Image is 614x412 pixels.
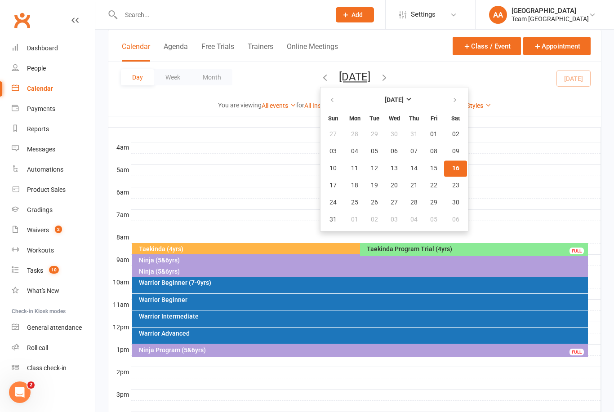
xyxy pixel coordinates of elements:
[329,131,337,138] span: 27
[366,246,586,252] div: Taekinda Program Trial (4yrs)
[410,182,418,189] span: 21
[424,177,443,194] button: 22
[345,143,364,159] button: 04
[405,143,423,159] button: 07
[365,126,384,142] button: 29
[371,148,378,155] span: 05
[138,257,587,263] div: Ninja (5&6yrs)
[12,79,95,99] a: Calendar
[391,182,398,189] span: 20
[138,330,587,337] div: Warrior Advanced
[262,102,296,109] a: All events
[12,240,95,261] a: Workouts
[391,165,398,172] span: 13
[12,58,95,79] a: People
[27,44,58,52] div: Dashboard
[329,148,337,155] span: 03
[424,160,443,177] button: 15
[410,199,418,206] span: 28
[424,212,443,228] button: 05
[12,358,95,378] a: Class kiosk mode
[218,102,262,109] strong: You are viewing
[12,139,95,159] a: Messages
[27,65,46,72] div: People
[431,115,437,122] small: Friday
[389,115,400,122] small: Wednesday
[444,143,467,159] button: 09
[138,279,587,286] div: Warrior Beginner (7-9yrs)
[430,165,437,172] span: 15
[12,38,95,58] a: Dashboard
[138,313,587,319] div: Warrior Intermediate
[349,115,360,122] small: Monday
[444,126,467,142] button: 02
[321,177,344,194] button: 17
[108,367,131,378] th: 2pm
[410,131,418,138] span: 31
[424,126,443,142] button: 01
[452,165,459,172] span: 16
[108,164,131,176] th: 5am
[405,212,423,228] button: 04
[138,268,587,275] div: Ninja (5&6yrs)
[108,187,131,198] th: 6am
[27,186,66,193] div: Product Sales
[345,126,364,142] button: 28
[351,216,358,223] span: 01
[27,125,49,133] div: Reports
[108,254,131,266] th: 9am
[27,324,82,331] div: General attendance
[27,247,54,254] div: Workouts
[452,182,459,189] span: 23
[12,220,95,240] a: Waivers 2
[122,42,150,62] button: Calendar
[351,148,358,155] span: 04
[411,4,436,25] span: Settings
[27,364,67,372] div: Class check-in
[12,119,95,139] a: Reports
[329,165,337,172] span: 10
[138,297,587,303] div: Warrior Beginner
[405,126,423,142] button: 31
[11,9,33,31] a: Clubworx
[430,182,437,189] span: 22
[371,131,378,138] span: 29
[458,102,491,109] a: All Styles
[444,212,467,228] button: 06
[424,143,443,159] button: 08
[430,216,437,223] span: 05
[9,381,31,403] iframe: Intercom live chat
[391,131,398,138] span: 30
[328,115,338,122] small: Sunday
[444,160,467,177] button: 16
[365,177,384,194] button: 19
[138,246,578,252] div: Taekinda (4yrs)
[351,199,358,206] span: 25
[351,11,363,18] span: Add
[430,199,437,206] span: 29
[164,42,188,62] button: Agenda
[248,42,273,62] button: Trainers
[108,232,131,243] th: 8am
[12,99,95,119] a: Payments
[405,160,423,177] button: 14
[138,347,587,353] div: Ninja Program (5&6yrs)
[451,115,460,122] small: Saturday
[345,212,364,228] button: 01
[121,69,154,85] button: Day
[391,148,398,155] span: 06
[287,42,338,62] button: Online Meetings
[27,146,55,153] div: Messages
[371,199,378,206] span: 26
[108,277,131,288] th: 10am
[27,166,63,173] div: Automations
[329,182,337,189] span: 17
[371,165,378,172] span: 12
[304,102,351,109] a: All Instructors
[430,148,437,155] span: 08
[27,381,35,389] span: 2
[409,115,419,122] small: Thursday
[154,69,191,85] button: Week
[489,6,507,24] div: AA
[385,97,404,104] strong: [DATE]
